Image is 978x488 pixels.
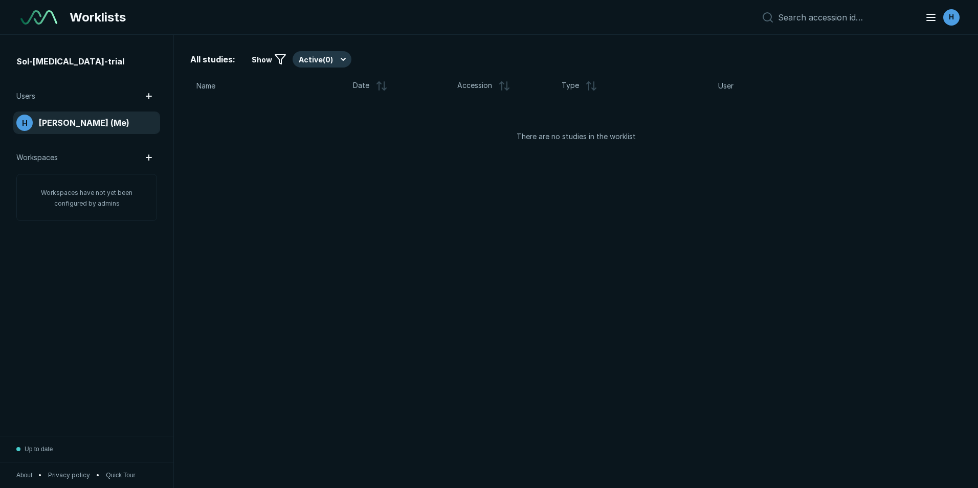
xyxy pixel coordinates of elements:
[252,54,272,65] span: Show
[16,471,32,480] button: About
[718,80,733,92] span: User
[16,6,61,29] a: See-Mode Logo
[919,7,962,28] button: avatar-name
[16,91,35,102] span: Users
[949,12,954,23] span: H
[96,471,100,480] span: •
[562,80,579,92] span: Type
[39,117,129,129] span: [PERSON_NAME] (Me)
[38,471,42,480] span: •
[16,55,124,68] span: Sol-[MEDICAL_DATA]-trial
[16,152,58,163] span: Workspaces
[41,189,132,207] span: Workspaces have not yet been configured by admins
[943,9,960,26] div: avatar-name
[190,53,235,65] span: All studies:
[517,131,636,142] span: There are no studies in the worklist
[196,80,215,92] span: Name
[778,12,913,23] input: Search accession id…
[70,8,126,27] span: Worklists
[16,115,33,131] div: avatar-name
[22,118,28,128] span: H
[353,80,369,92] span: Date
[48,471,90,480] a: Privacy policy
[16,436,53,462] button: Up to date
[106,471,135,480] button: Quick Tour
[25,445,53,454] span: Up to date
[20,10,57,25] img: See-Mode Logo
[457,80,492,92] span: Accession
[14,113,159,133] a: avatar-name[PERSON_NAME] (Me)
[293,51,351,68] button: Active(0)
[14,51,159,72] a: Sol-[MEDICAL_DATA]-trial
